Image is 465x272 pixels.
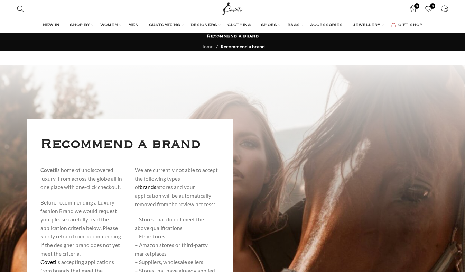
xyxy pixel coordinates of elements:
img: GiftBag [391,23,396,27]
span: GIFT SHOP [398,22,422,28]
span: CLOTHING [227,22,251,28]
a: ACCESSORIES [310,18,346,32]
span: SHOES [261,22,277,28]
a: JEWELLERY [353,18,384,32]
p: is home of undiscovered luxury From across the globe all in one place with one-click checkout. [40,166,124,191]
a: SHOES [261,18,280,32]
a: Search [13,2,27,16]
span: JEWELLERY [353,22,380,28]
div: My Wishlist [421,2,436,16]
span: CUSTOMIZING [149,22,180,28]
p: We are currently not able to accept the following types of /stores and your application will be a... [135,166,219,208]
span: MEN [128,22,139,28]
a: WOMEN [100,18,121,32]
a: brands [140,184,156,190]
span: ACCESSORIES [310,22,343,28]
a: 0 [421,2,436,16]
a: SHOP BY [70,18,93,32]
span: WOMEN [100,22,118,28]
a: BAGS [287,18,303,32]
a: MEN [128,18,142,32]
a: Site logo [221,5,244,11]
span: BAGS [287,22,300,28]
span: DESIGNERS [190,22,217,28]
span: SHOP BY [70,22,90,28]
strong: Coveti [40,167,56,173]
a: DESIGNERS [190,18,221,32]
a: NEW IN [43,18,63,32]
a: Home [200,44,213,49]
a: CUSTOMIZING [149,18,184,32]
div: Main navigation [13,18,452,32]
span: NEW IN [43,22,59,28]
span: Recommend a brand [221,44,265,49]
span: 0 [430,3,435,9]
span: 0 [414,3,419,9]
a: 0 [406,2,420,16]
a: GIFT SHOP [391,18,422,32]
h1: Recommend a brand [207,33,259,39]
h1: Recommend a brand [40,133,201,155]
a: Coveti [40,259,56,265]
a: CLOTHING [227,18,254,32]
